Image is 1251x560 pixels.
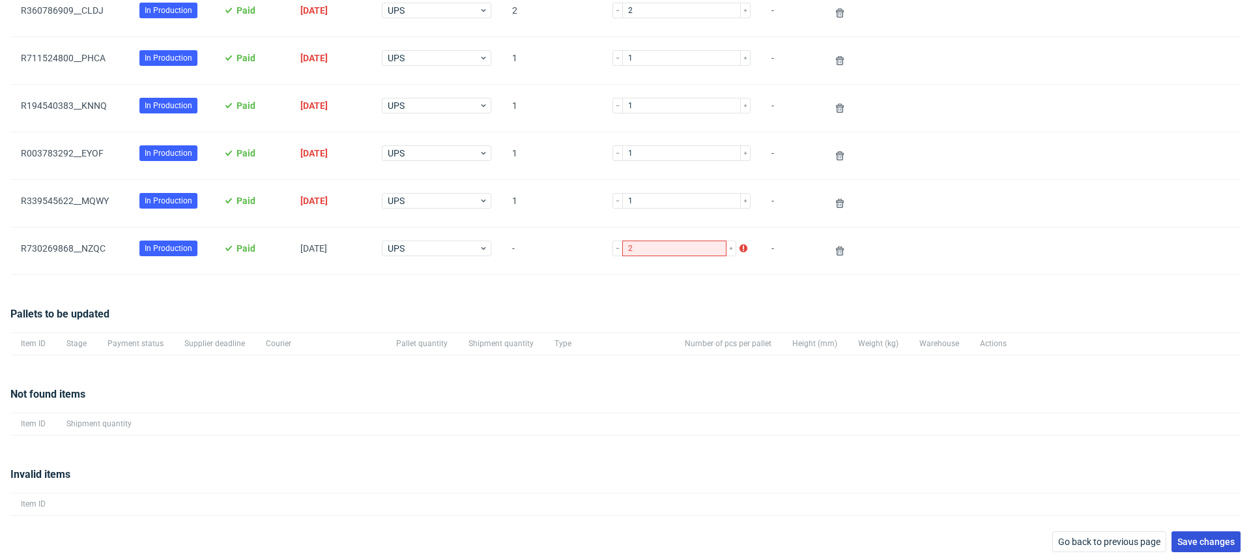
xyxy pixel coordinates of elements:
[145,147,192,159] span: In Production
[237,196,255,206] span: Paid
[771,148,811,164] span: -
[1052,531,1166,552] button: Go back to previous page
[145,100,192,111] span: In Production
[10,467,1241,493] div: Invalid items
[237,243,255,254] span: Paid
[388,4,479,17] span: UPS
[21,196,109,206] a: R339545622__MQWY
[980,338,1007,349] span: Actions
[145,52,192,64] span: In Production
[237,5,255,16] span: Paid
[388,99,479,112] span: UPS
[512,148,592,164] span: 1
[771,5,811,21] span: -
[10,387,1241,413] div: Not found items
[396,338,448,349] span: Pallet quantity
[1058,537,1160,546] span: Go back to previous page
[21,419,46,430] span: Item ID
[1172,531,1241,552] button: Save changes
[771,243,811,259] span: -
[21,338,46,349] span: Item ID
[145,5,192,16] span: In Production
[300,5,328,16] span: [DATE]
[300,100,328,111] span: [DATE]
[300,243,327,254] span: [DATE]
[512,100,592,116] span: 1
[237,53,255,63] span: Paid
[300,196,328,206] span: [DATE]
[300,148,328,158] span: [DATE]
[512,243,592,259] span: -
[237,148,255,158] span: Paid
[66,338,87,349] span: Stage
[1177,537,1235,546] span: Save changes
[388,242,479,255] span: UPS
[792,338,837,349] span: Height (mm)
[10,306,1241,332] div: Pallets to be updated
[388,52,479,65] span: UPS
[108,338,164,349] span: Payment status
[554,338,664,349] span: Type
[145,243,192,254] span: In Production
[21,499,46,510] span: Item ID
[300,53,328,63] span: [DATE]
[919,338,959,349] span: Warehouse
[468,338,534,349] span: Shipment quantity
[512,5,592,21] span: 2
[858,338,899,349] span: Weight (kg)
[66,419,132,430] span: Shipment quantity
[21,5,104,16] a: R360786909__CLDJ
[512,53,592,68] span: 1
[771,53,811,68] span: -
[771,100,811,116] span: -
[21,53,106,63] a: R711524800__PHCA
[184,338,245,349] span: Supplier deadline
[685,338,771,349] span: Number of pcs per pallet
[512,196,592,211] span: 1
[21,100,107,111] a: R194540383__KNNQ
[388,194,479,207] span: UPS
[771,196,811,211] span: -
[237,100,255,111] span: Paid
[145,195,192,207] span: In Production
[21,148,104,158] a: R003783292__EYOF
[266,338,375,349] span: Courier
[388,147,479,160] span: UPS
[21,243,106,254] a: R730269868__NZQC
